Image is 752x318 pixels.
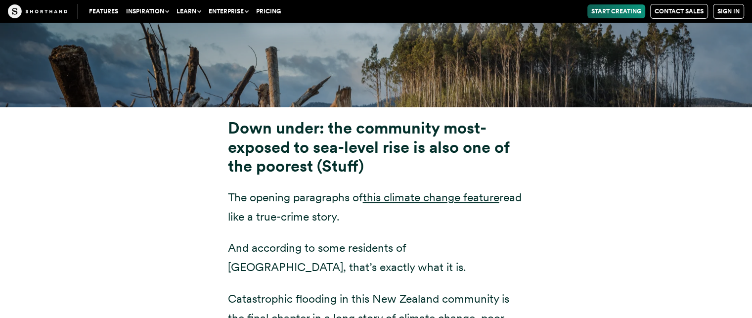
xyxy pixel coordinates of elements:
a: Sign in [713,4,744,19]
strong: Down under: the community most-exposed to sea-level rise is also one of the poorest (Stuff) [228,118,509,176]
a: Contact Sales [650,4,708,19]
p: The opening paragraphs of read like a true-crime story. [228,188,525,227]
h3: 9 powerful climate change stories [174,18,578,37]
a: Pricing [252,4,285,18]
button: Learn [173,4,205,18]
button: Inspiration [122,4,173,18]
img: The Craft [8,4,67,18]
button: Enterprise [205,4,252,18]
p: And according to some residents of [GEOGRAPHIC_DATA], that’s exactly what it is. [228,238,525,277]
a: Start Creating [587,4,645,18]
a: this climate change feature [363,190,499,204]
a: Features [85,4,122,18]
